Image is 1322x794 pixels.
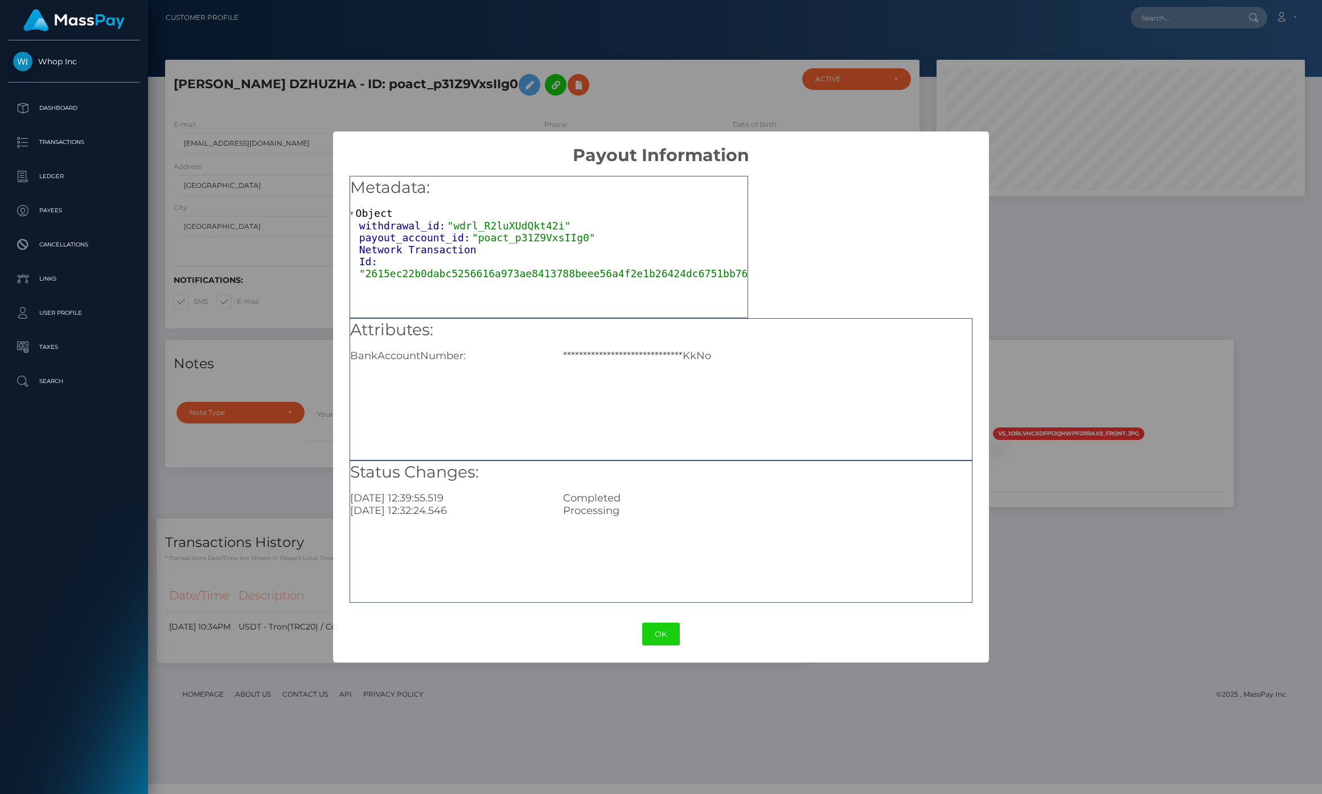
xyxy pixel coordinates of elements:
span: "wdrl_R2luXUdQkt42i" [447,220,571,232]
button: OK [642,623,680,646]
div: Completed [555,492,980,504]
p: Cancellations [13,236,135,253]
p: Links [13,270,135,287]
h5: Metadata: [350,176,748,199]
p: User Profile [13,305,135,322]
p: Dashboard [13,100,135,117]
p: Payees [13,202,135,219]
p: Taxes [13,339,135,356]
img: MassPay Logo [23,9,125,31]
span: "poact_p31Z9VxsIIg0" [472,232,596,244]
h5: Status Changes: [350,461,972,484]
span: Object [356,207,393,219]
div: BankAccountNumber: [342,349,555,362]
div: Processing [555,504,980,517]
span: Network Transaction Id: [359,244,477,268]
span: "2615ec22b0dabc5256616a973ae8413788beee56a4f2e1b26424dc6751bb76c0" [359,268,766,279]
span: Whop Inc [9,56,139,67]
p: Search [13,373,135,390]
p: Transactions [13,134,135,151]
div: [DATE] 12:32:24.546 [342,504,555,517]
span: withdrawal_id: [359,220,447,232]
div: [DATE] 12:39:55.519 [342,492,555,504]
span: payout_account_id: [359,232,472,244]
p: Ledger [13,168,135,185]
h5: Attributes: [350,319,972,342]
img: Whop Inc [13,52,32,71]
h2: Payout Information [333,131,989,166]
